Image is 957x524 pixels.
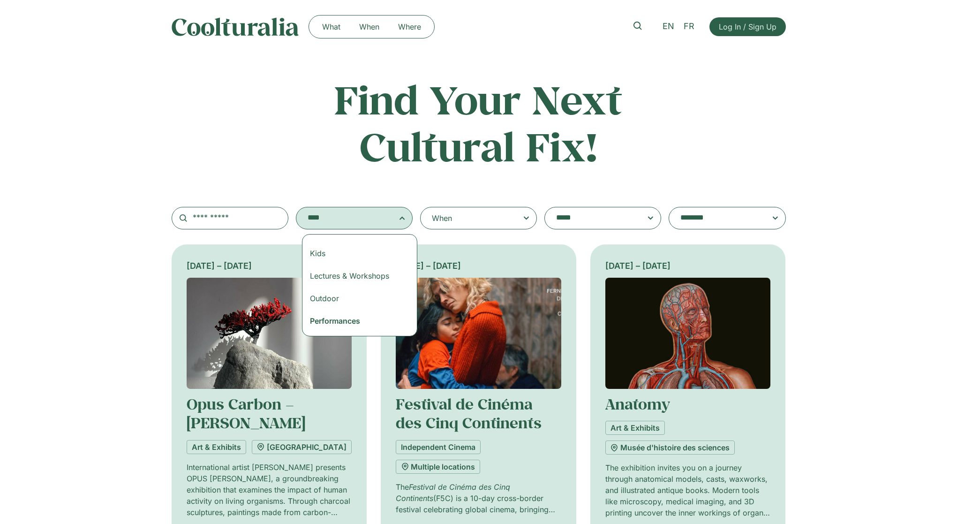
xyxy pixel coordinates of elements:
textarea: Search [556,212,631,225]
div: Outdoor [310,293,403,304]
div: Kids [310,248,403,259]
a: Art & Exhibits [187,440,246,454]
em: Festival de Cinéma des Cinq Continents [396,482,510,503]
span: Log In / Sign Up [719,21,776,32]
a: When [350,19,389,34]
img: Coolturalia - Anatomy [605,278,771,389]
a: Log In / Sign Up [709,17,786,36]
a: What [313,19,350,34]
a: Art & Exhibits [605,421,665,435]
p: International artist [PERSON_NAME] presents OPUS [PERSON_NAME], a groundbreaking exhibition that ... [187,462,352,518]
div: Performances [310,315,403,327]
textarea: Search [680,212,755,225]
div: Lectures & Workshops [310,270,403,281]
h2: Find Your Next Cultural Fix! [294,76,663,169]
a: Where [389,19,430,34]
div: When [432,213,452,224]
p: The (F5C) is a 10-day cross-border festival celebrating global cinema, bringing together 20 inter... [396,481,561,515]
textarea: Search [308,212,383,225]
a: Anatomy [605,394,670,414]
a: FR [679,20,699,33]
a: Festival de Cinéma des Cinq Continents [396,394,542,433]
span: FR [684,22,694,31]
a: [GEOGRAPHIC_DATA] [252,440,352,454]
span: EN [663,22,674,31]
p: The exhibition invites you on a journey through anatomical models, casts, waxworks, and illustrat... [605,462,771,518]
a: EN [658,20,679,33]
a: Musée d'histoire des sciences [605,440,735,455]
a: Independent Cinema [396,440,481,454]
nav: Menu [313,19,430,34]
a: Opus Carbon – [PERSON_NAME] [187,394,305,433]
div: [DATE] – [DATE] [187,259,352,272]
div: [DATE] – [DATE] [605,259,771,272]
div: [DATE] – [DATE] [396,259,561,272]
